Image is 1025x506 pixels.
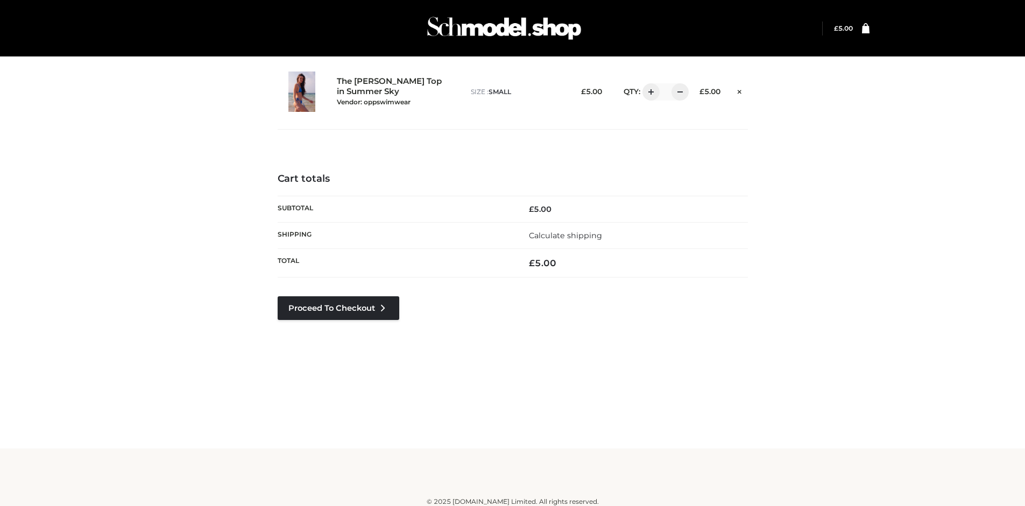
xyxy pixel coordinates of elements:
[489,88,511,96] span: SMALL
[529,258,556,268] bdi: 5.00
[699,87,704,96] span: £
[581,87,586,96] span: £
[278,296,399,320] a: Proceed to Checkout
[423,7,585,49] img: Schmodel Admin 964
[471,87,563,97] p: size :
[834,24,838,32] span: £
[834,24,853,32] bdi: 5.00
[278,173,748,185] h4: Cart totals
[529,204,552,214] bdi: 5.00
[834,24,853,32] a: £5.00
[278,249,513,277] th: Total
[529,258,535,268] span: £
[278,222,513,248] th: Shipping
[581,87,602,96] bdi: 5.00
[529,231,602,240] a: Calculate shipping
[613,83,681,101] div: QTY:
[278,196,513,222] th: Subtotal
[529,204,534,214] span: £
[337,76,448,106] a: The [PERSON_NAME] Top in Summer SkyVendor: oppswimwear
[699,87,720,96] bdi: 5.00
[337,98,411,106] small: Vendor: oppswimwear
[731,83,747,97] a: Remove this item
